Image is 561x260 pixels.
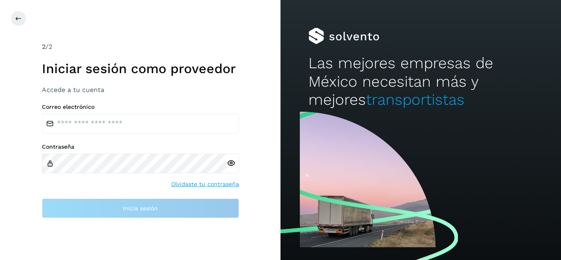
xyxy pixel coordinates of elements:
[42,104,239,110] label: Correo electrónico
[308,54,533,109] h2: Las mejores empresas de México necesitan más y mejores
[366,91,464,108] span: transportistas
[123,205,158,211] span: Inicia sesión
[42,43,46,51] span: 2
[42,86,239,94] h3: Accede a tu cuenta
[42,198,239,218] button: Inicia sesión
[42,42,239,52] div: /2
[42,61,239,76] h1: Iniciar sesión como proveedor
[42,143,239,150] label: Contraseña
[171,180,239,189] a: Olvidaste tu contraseña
